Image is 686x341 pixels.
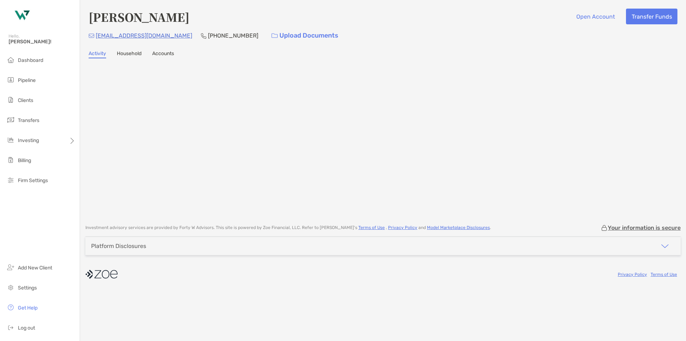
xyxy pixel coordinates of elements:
[18,117,39,123] span: Transfers
[571,9,620,24] button: Open Account
[18,137,39,143] span: Investing
[9,39,75,45] span: [PERSON_NAME]!
[18,157,31,164] span: Billing
[89,9,189,25] h4: [PERSON_NAME]
[18,325,35,331] span: Log out
[9,3,34,29] img: Zoe Logo
[208,31,258,40] p: [PHONE_NUMBER]
[89,50,106,58] a: Activity
[6,263,15,272] img: add_new_client icon
[6,323,15,332] img: logout icon
[89,34,94,38] img: Email Icon
[358,225,385,230] a: Terms of Use
[6,303,15,312] img: get-help icon
[117,50,141,58] a: Household
[6,96,15,104] img: clients icon
[608,224,681,231] p: Your information is secure
[6,136,15,144] img: investing icon
[6,176,15,184] img: firm-settings icon
[651,272,677,277] a: Terms of Use
[201,33,207,39] img: Phone Icon
[85,225,491,230] p: Investment advisory services are provided by Forty W Advisors . This site is powered by Zoe Finan...
[6,75,15,84] img: pipeline icon
[85,266,118,282] img: company logo
[96,31,192,40] p: [EMAIL_ADDRESS][DOMAIN_NAME]
[18,285,37,291] span: Settings
[626,9,677,24] button: Transfer Funds
[388,225,417,230] a: Privacy Policy
[18,265,52,271] span: Add New Client
[661,242,669,250] img: icon arrow
[18,305,38,311] span: Get Help
[272,33,278,38] img: button icon
[91,243,146,249] div: Platform Disclosures
[6,283,15,292] img: settings icon
[267,28,343,43] a: Upload Documents
[18,57,43,63] span: Dashboard
[18,97,33,103] span: Clients
[152,50,174,58] a: Accounts
[18,77,36,83] span: Pipeline
[618,272,647,277] a: Privacy Policy
[6,55,15,64] img: dashboard icon
[6,156,15,164] img: billing icon
[18,177,48,184] span: Firm Settings
[6,116,15,124] img: transfers icon
[427,225,490,230] a: Model Marketplace Disclosures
